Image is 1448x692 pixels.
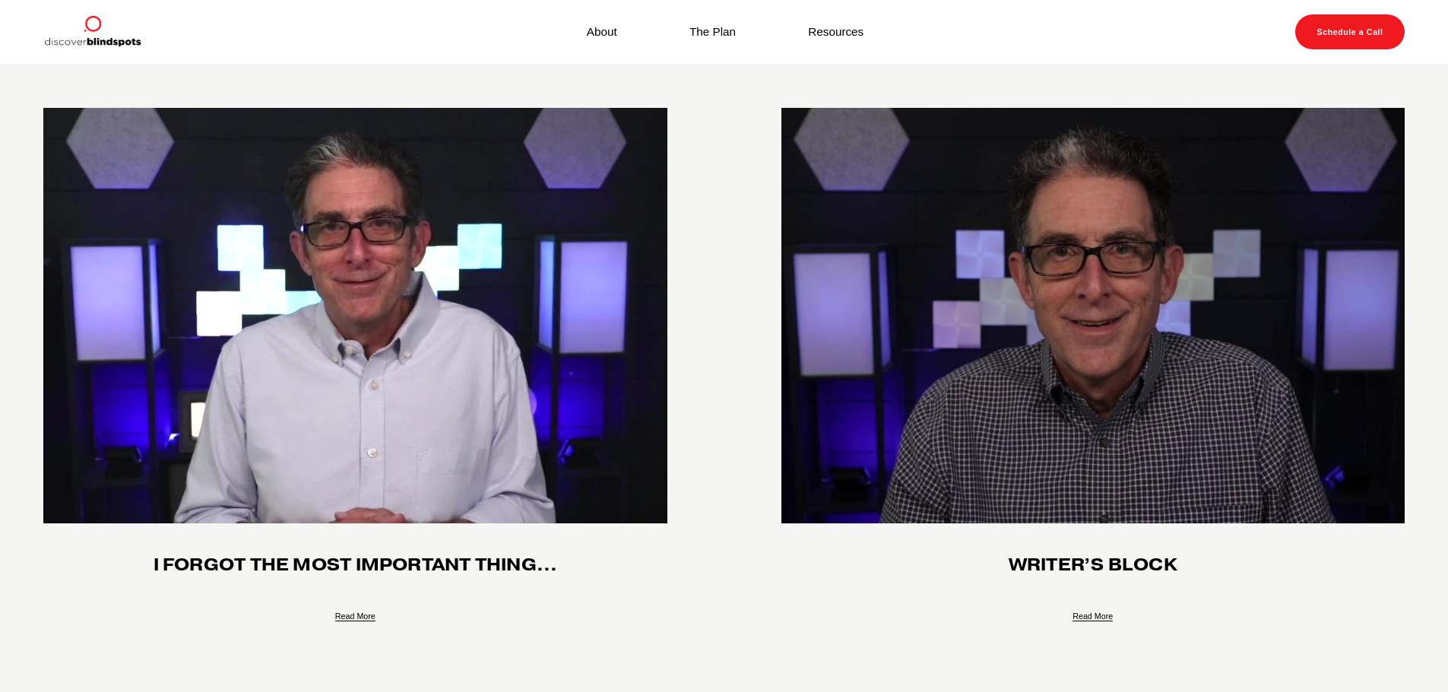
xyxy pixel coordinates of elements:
[587,21,617,42] a: About
[335,599,375,624] a: Read More
[778,106,1408,526] img: Writer’s block
[689,21,736,42] a: The Plan
[808,21,863,42] a: Resources
[1073,599,1113,624] a: Read More
[43,14,141,49] img: Discover Blind Spots
[1295,14,1405,49] a: Schedule a Call
[40,106,670,526] img: i forgot the most important thing…
[1009,554,1177,575] a: Writer’s block
[154,554,558,575] a: i forgot the most important thing…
